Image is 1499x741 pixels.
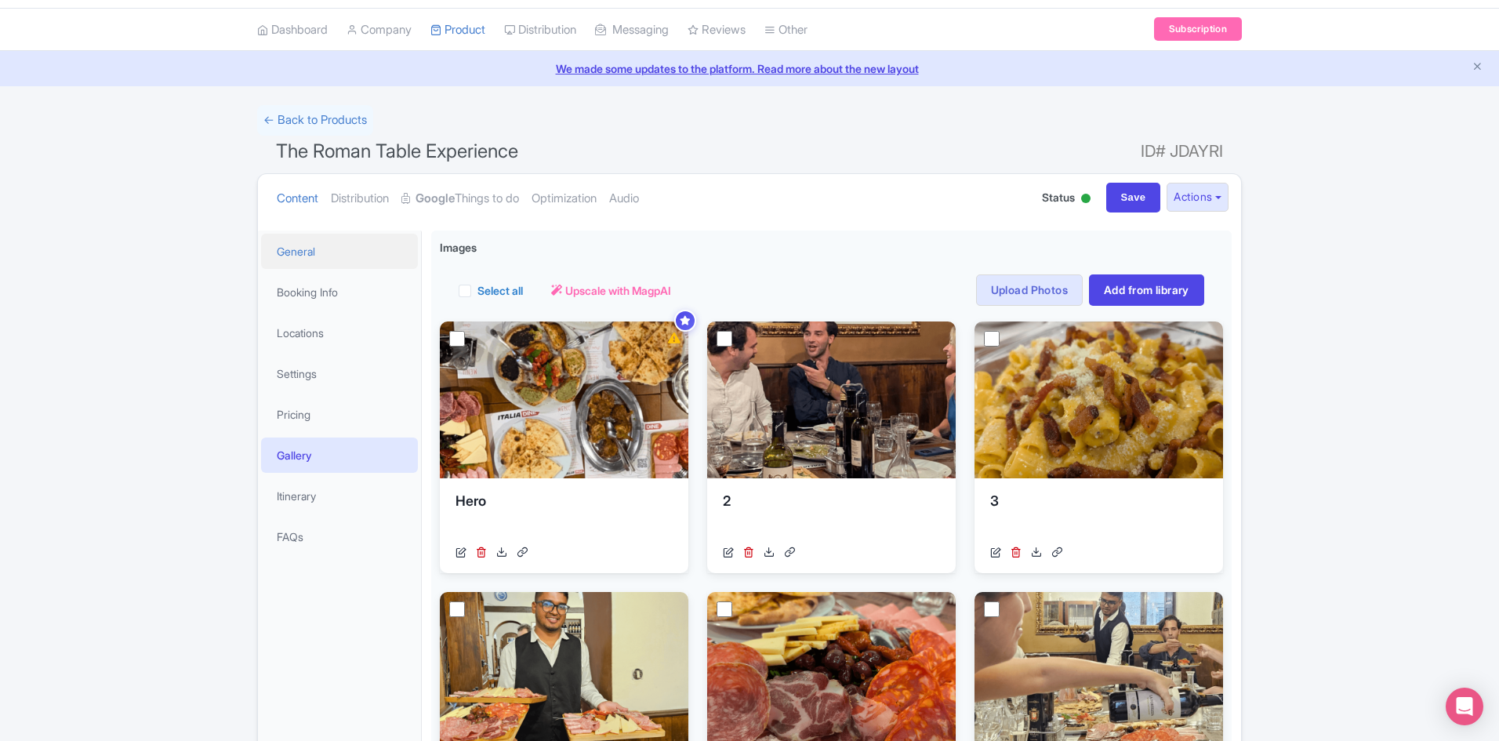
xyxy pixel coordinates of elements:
a: Audio [609,174,639,223]
span: Images [440,239,477,256]
a: Upload Photos [976,274,1083,306]
a: GoogleThings to do [401,174,519,223]
button: Close announcement [1472,59,1483,77]
a: Locations [261,315,418,351]
a: Add from library [1089,274,1204,306]
a: Booking Info [261,274,418,310]
a: Messaging [595,9,669,52]
a: Distribution [504,9,576,52]
a: Itinerary [261,478,418,514]
label: Select all [477,282,523,299]
span: Upscale with MagpAI [565,282,671,299]
span: The Roman Table Experience [276,140,518,162]
div: 3 [990,491,1207,538]
a: Product [430,9,485,52]
input: Save [1106,183,1161,212]
span: Status [1042,189,1075,205]
a: General [261,234,418,269]
span: ID# JDAYRI [1141,136,1223,167]
div: Active [1078,187,1094,212]
a: ← Back to Products [257,105,373,136]
a: We made some updates to the platform. Read more about the new layout [9,60,1490,77]
div: Hero [456,491,673,538]
a: Gallery [261,438,418,473]
div: Open Intercom Messenger [1446,688,1483,725]
a: Company [347,9,412,52]
a: Dashboard [257,9,328,52]
a: Optimization [532,174,597,223]
button: Actions [1167,183,1229,212]
a: Reviews [688,9,746,52]
a: Pricing [261,397,418,432]
div: 2 [723,491,940,538]
a: Settings [261,356,418,391]
a: Subscription [1154,17,1242,41]
a: Content [277,174,318,223]
a: Other [764,9,808,52]
a: Upscale with MagpAI [551,282,671,299]
a: Distribution [331,174,389,223]
strong: Google [416,190,455,208]
a: FAQs [261,519,418,554]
